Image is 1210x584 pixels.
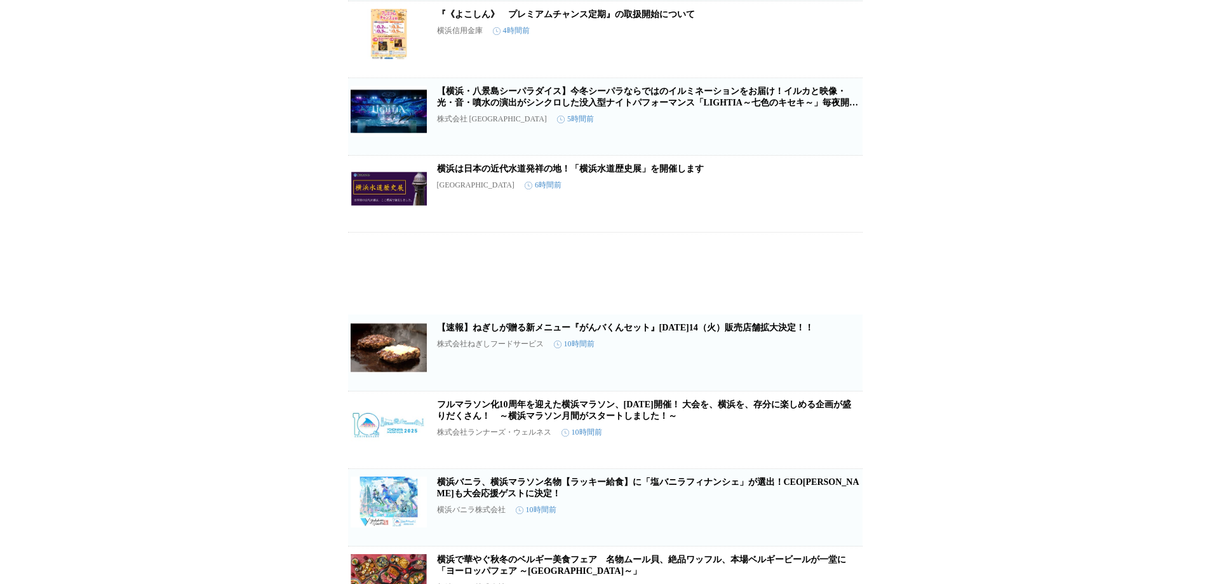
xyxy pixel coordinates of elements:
[437,323,814,332] a: 【速報】ねぎしが贈る新メニュー『がんバくんセット』[DATE]14（火）販売店舗拡大決定！！
[437,180,514,190] p: [GEOGRAPHIC_DATA]
[557,114,594,125] time: 5時間前
[437,400,852,421] a: フルマラソン化10周年を迎えた横浜マラソン、[DATE]開催！ 大会を、横浜を、存分に楽しめる企画が盛りだくさん！ ～横浜マラソン月間がスタートしました！～
[351,86,427,137] img: 【横浜・八景島シーパラダイス】今冬シーパラならではのイルミネーションをお届け！イルカと映像・光・音・噴水の演出がシンクロした没入型ナイトパフォーマンス「LIGHTIA～七色のキセキ～」毎夜開催！
[554,339,595,350] time: 10時間前
[437,10,695,19] a: 『《よこしん》 プレミアムチャンス定期』の取扱開始について
[525,180,561,191] time: 6時間前
[437,114,547,125] p: 株式会社 [GEOGRAPHIC_DATA]
[351,163,427,214] img: 横浜は日本の近代水道発祥の地！「横浜水道歴史展」を開催します
[437,86,858,119] a: 【横浜・八景島シーパラダイス】今冬シーパラならではのイルミネーションをお届け！イルカと映像・光・音・噴水の演出がシンクロした没入型ナイトパフォーマンス「LIGHTIA～七色のキセキ～」毎夜開催！
[351,477,427,527] img: 横浜バニラ、横浜マラソン名物【ラッキー給食】に「塩バニラフィナンシェ」が選出！CEO髙橋優斗も大会応援ゲストに決定！
[437,427,551,438] p: 株式会社ランナーズ・ウェルネス
[561,427,602,438] time: 10時間前
[351,322,427,373] img: 【速報】ねぎしが贈る新メニュー『がんバくんセット』2025年10月14（火）販売店舗拡大決定！！
[437,477,859,498] a: 横浜バニラ、横浜マラソン名物【ラッキー給食】に「塩バニラフィナンシェ」が選出！CEO[PERSON_NAME]も大会応援ゲストに決定！
[516,505,556,515] time: 10時間前
[437,25,483,36] p: 横浜信用金庫
[437,555,855,576] a: 横浜で華やぐ秋冬のベルギー美食フェア 名物ムール貝、絶品ワッフル、本場ベルギービールが一堂に 「ヨーロッパフェア ～[GEOGRAPHIC_DATA]～」
[437,505,506,515] p: 横浜バニラ株式会社
[437,164,704,173] a: 横浜は日本の近代水道発祥の地！「横浜水道歴史展」を開催します
[493,25,530,36] time: 4時間前
[437,339,544,350] p: 株式会社ねぎしフードサービス
[351,399,427,450] img: フルマラソン化10周年を迎えた横浜マラソン、10月26日（日）開催！ 大会を、横浜を、存分に楽しめる企画が盛りだくさん！ ～横浜マラソン月間がスタートしました！～
[351,9,427,60] img: 『《よこしん》 プレミアムチャンス定期』の取扱開始について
